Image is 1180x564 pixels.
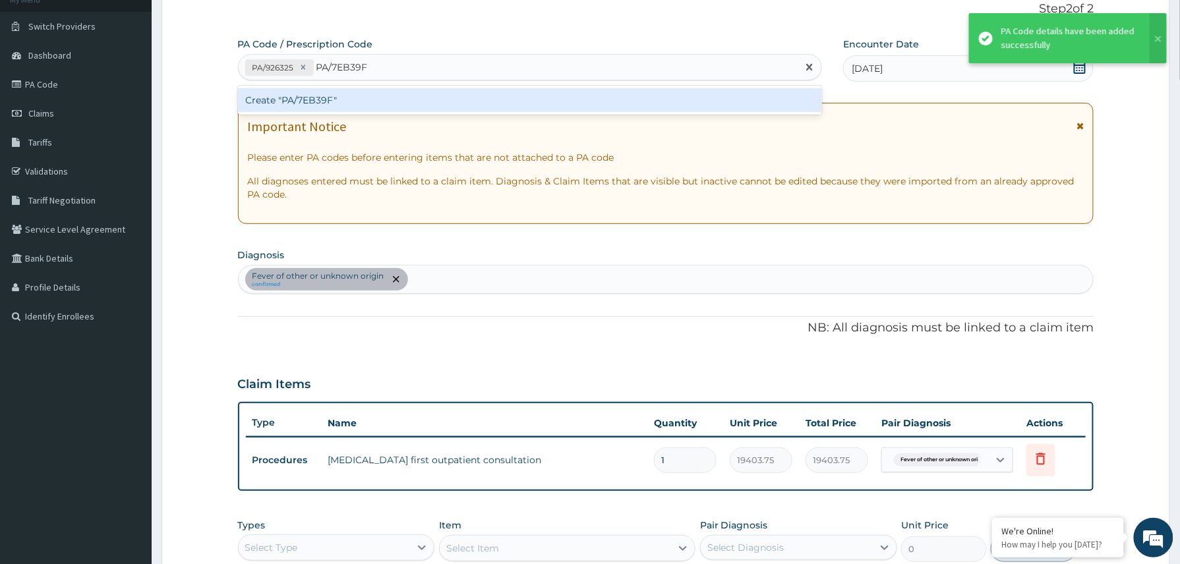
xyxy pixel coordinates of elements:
[1002,539,1114,550] p: How may I help you today?
[28,49,71,61] span: Dashboard
[28,194,96,206] span: Tariff Negotiation
[238,88,823,112] div: Create "PA/7EB39F"
[1020,410,1086,436] th: Actions
[248,151,1084,164] p: Please enter PA codes before entering items that are not attached to a PA code
[216,7,248,38] div: Minimize live chat window
[252,271,384,281] p: Fever of other or unknown origin
[7,360,251,406] textarea: Type your message and hit 'Enter'
[991,536,1077,562] button: Add
[799,410,875,436] th: Total Price
[875,410,1020,436] th: Pair Diagnosis
[248,175,1084,201] p: All diagnoses entered must be linked to a claim item. Diagnosis & Claim Items that are visible bu...
[28,136,52,148] span: Tariffs
[843,38,919,51] label: Encounter Date
[707,541,784,554] div: Select Diagnosis
[238,2,1094,16] p: Step 2 of 2
[700,519,768,532] label: Pair Diagnosis
[245,541,298,554] div: Select Type
[238,378,311,392] h3: Claim Items
[246,448,322,472] td: Procedures
[901,519,949,532] label: Unit Price
[28,107,54,119] span: Claims
[238,520,266,531] label: Types
[248,119,347,134] h1: Important Notice
[69,74,221,91] div: Chat with us now
[238,320,1094,337] p: NB: All diagnosis must be linked to a claim item
[24,66,53,99] img: d_794563401_company_1708531726252_794563401
[1001,24,1137,52] div: PA Code details have been added successfully
[439,519,461,532] label: Item
[322,410,648,436] th: Name
[723,410,799,436] th: Unit Price
[238,38,373,51] label: PA Code / Prescription Code
[252,281,384,288] small: confirmed
[852,62,883,75] span: [DATE]
[894,453,992,466] span: Fever of other or unknown orig...
[1002,525,1114,537] div: We're Online!
[390,273,402,285] span: remove selection option
[28,20,96,32] span: Switch Providers
[249,60,296,75] div: PA/926325
[246,410,322,435] th: Type
[322,447,648,473] td: [MEDICAL_DATA] first outpatient consultation
[238,248,285,262] label: Diagnosis
[76,166,182,299] span: We're online!
[647,410,723,436] th: Quantity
